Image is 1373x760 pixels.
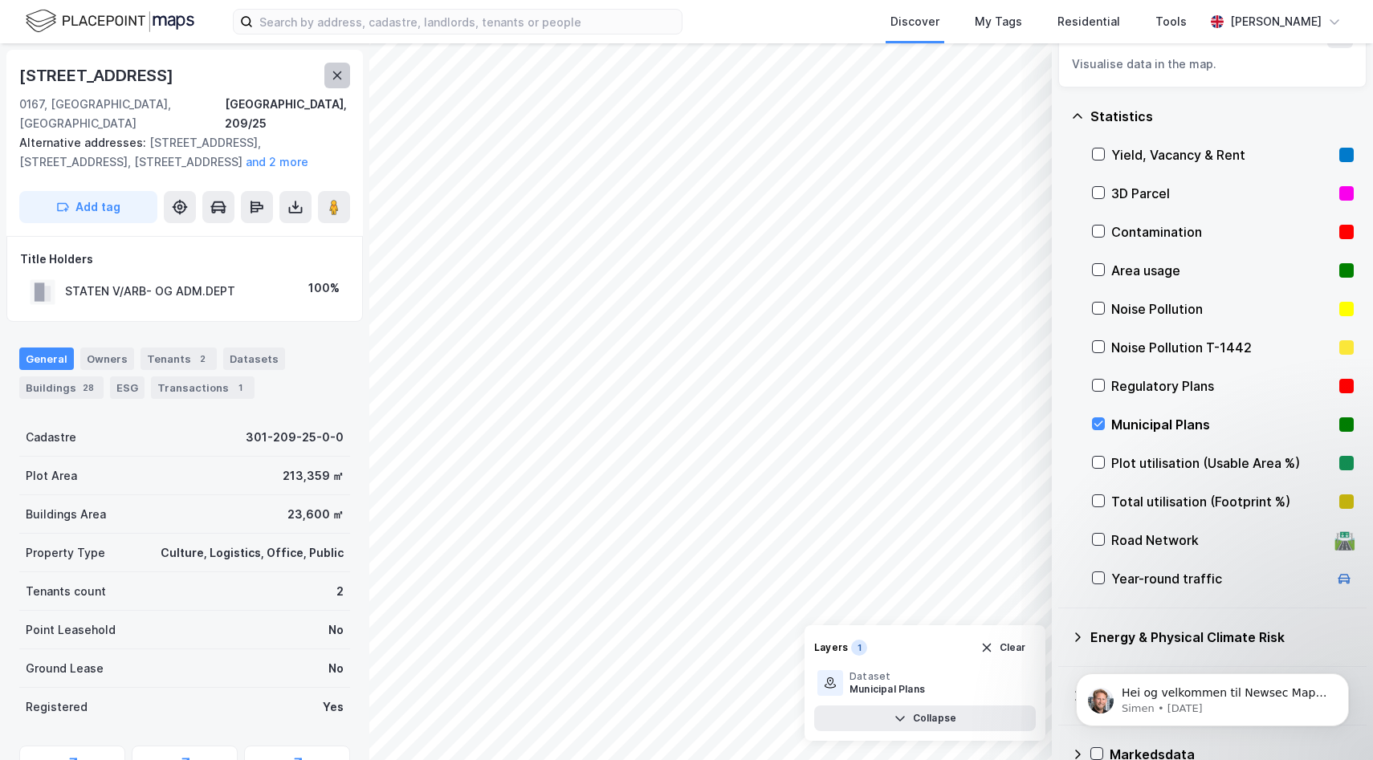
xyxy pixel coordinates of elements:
[1334,530,1355,551] div: 🛣️
[1111,261,1333,280] div: Area usage
[26,659,104,678] div: Ground Lease
[19,347,74,370] div: General
[323,697,344,717] div: Yes
[20,250,349,269] div: Title Holders
[26,7,194,35] img: logo.f888ab2527a4732fd821a326f86c7f29.svg
[814,641,848,654] div: Layers
[19,376,104,399] div: Buildings
[223,347,285,370] div: Datasets
[151,376,255,399] div: Transactions
[26,697,88,717] div: Registered
[328,620,344,640] div: No
[26,582,106,601] div: Tenants count
[1111,415,1333,434] div: Municipal Plans
[1111,338,1333,357] div: Noise Pollution T-1442
[80,347,134,370] div: Owners
[1090,107,1354,126] div: Statistics
[19,95,225,133] div: 0167, [GEOGRAPHIC_DATA], [GEOGRAPHIC_DATA]
[26,505,106,524] div: Buildings Area
[1111,530,1328,550] div: Road Network
[1111,145,1333,165] div: Yield, Vacancy & Rent
[970,635,1037,660] button: Clear
[26,466,77,486] div: Plot Area
[65,282,235,301] div: STATEN V/ARB- OG ADM.DEPT
[1111,376,1333,396] div: Regulatory Plans
[975,12,1022,31] div: My Tags
[849,670,925,683] div: Dataset
[194,351,210,367] div: 2
[814,705,1036,731] button: Collapse
[19,136,149,149] span: Alternative addresses:
[1111,453,1333,473] div: Plot utilisation (Usable Area %)
[79,380,97,396] div: 28
[26,428,76,447] div: Cadastre
[19,63,177,88] div: [STREET_ADDRESS]
[1155,12,1187,31] div: Tools
[232,380,248,396] div: 1
[246,428,344,447] div: 301-209-25-0-0
[328,659,344,678] div: No
[26,620,116,640] div: Point Leasehold
[26,543,105,563] div: Property Type
[1111,299,1333,319] div: Noise Pollution
[1111,569,1328,588] div: Year-round traffic
[19,191,157,223] button: Add tag
[283,466,344,486] div: 213,359 ㎡
[1111,492,1333,511] div: Total utilisation (Footprint %)
[1230,12,1322,31] div: [PERSON_NAME]
[1072,55,1353,74] div: Visualise data in the map.
[1111,222,1333,242] div: Contamination
[225,95,350,133] div: [GEOGRAPHIC_DATA], 209/25
[161,543,344,563] div: Culture, Logistics, Office, Public
[851,640,867,656] div: 1
[308,278,340,298] div: 100%
[141,347,217,370] div: Tenants
[1090,628,1354,647] div: Energy & Physical Climate Risk
[336,582,344,601] div: 2
[1057,12,1120,31] div: Residential
[1111,184,1333,203] div: 3D Parcel
[253,10,682,34] input: Search by address, cadastre, landlords, tenants or people
[890,12,939,31] div: Discover
[287,505,344,524] div: 23,600 ㎡
[1052,640,1373,752] iframe: Intercom notifications message
[849,683,925,696] div: Municipal Plans
[19,133,337,172] div: [STREET_ADDRESS], [STREET_ADDRESS], [STREET_ADDRESS]
[110,376,145,399] div: ESG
